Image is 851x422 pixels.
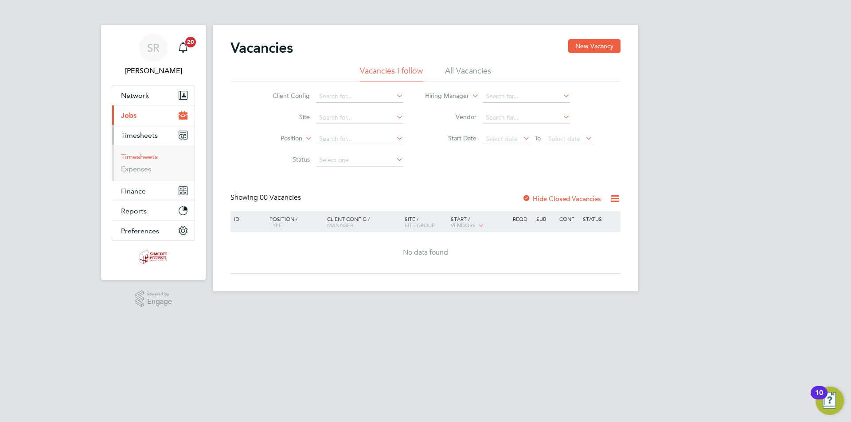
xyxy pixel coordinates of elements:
li: Vacancies I follow [360,66,423,81]
img: simcott-logo-retina.png [140,250,168,264]
span: Finance [121,187,146,195]
div: Position / [263,211,325,232]
input: Search for... [483,90,570,103]
input: Search for... [316,90,403,103]
button: Preferences [112,221,195,240]
div: 10 [815,393,823,404]
button: Open Resource Center, 10 new notifications [816,387,844,415]
span: Type [269,221,282,228]
div: Client Config / [325,211,402,232]
span: 00 Vacancies [260,193,301,202]
span: 20 [185,37,196,47]
button: Finance [112,181,195,201]
li: All Vacancies [445,66,491,81]
button: New Vacancy [568,39,621,53]
nav: Main navigation [101,25,206,280]
label: Start Date [425,134,476,142]
a: Powered byEngage [135,290,172,307]
a: Expenses [121,165,151,173]
span: Powered by [147,290,172,298]
span: Site Group [405,221,435,228]
button: Jobs [112,105,195,125]
div: Timesheets [112,145,195,181]
label: Vendor [425,113,476,121]
a: Timesheets [121,152,158,161]
label: Client Config [259,92,310,100]
span: Scott Ridgers [112,66,195,76]
label: Hide Closed Vacancies [522,194,601,203]
span: Jobs [121,111,137,120]
button: Reports [112,201,195,221]
input: Search for... [316,133,403,145]
h2: Vacancies [230,39,293,57]
div: Site / [402,211,449,232]
span: Preferences [121,227,159,235]
span: Timesheets [121,131,158,139]
button: Timesheets [112,125,195,145]
span: Vendors [451,221,476,228]
span: Reports [121,207,147,215]
a: 20 [174,34,192,62]
div: Conf [557,211,580,226]
span: SR [147,42,160,54]
label: Status [259,155,310,163]
span: Network [121,91,149,100]
span: Select date [486,135,518,143]
div: ID [232,211,263,226]
input: Search for... [316,112,403,124]
div: Status [581,211,619,226]
span: Engage [147,298,172,306]
span: Select date [548,135,580,143]
input: Search for... [483,112,570,124]
div: No data found [232,248,619,257]
div: Sub [534,211,557,226]
input: Select one [316,154,403,166]
span: To [532,132,543,144]
span: Manager [327,221,353,228]
button: Network [112,85,195,105]
label: Site [259,113,310,121]
a: Go to home page [112,250,195,264]
div: Showing [230,193,303,202]
div: Start / [449,211,511,233]
div: Reqd [511,211,534,226]
label: Position [251,134,302,143]
label: Hiring Manager [418,92,469,101]
a: SR[PERSON_NAME] [112,34,195,76]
